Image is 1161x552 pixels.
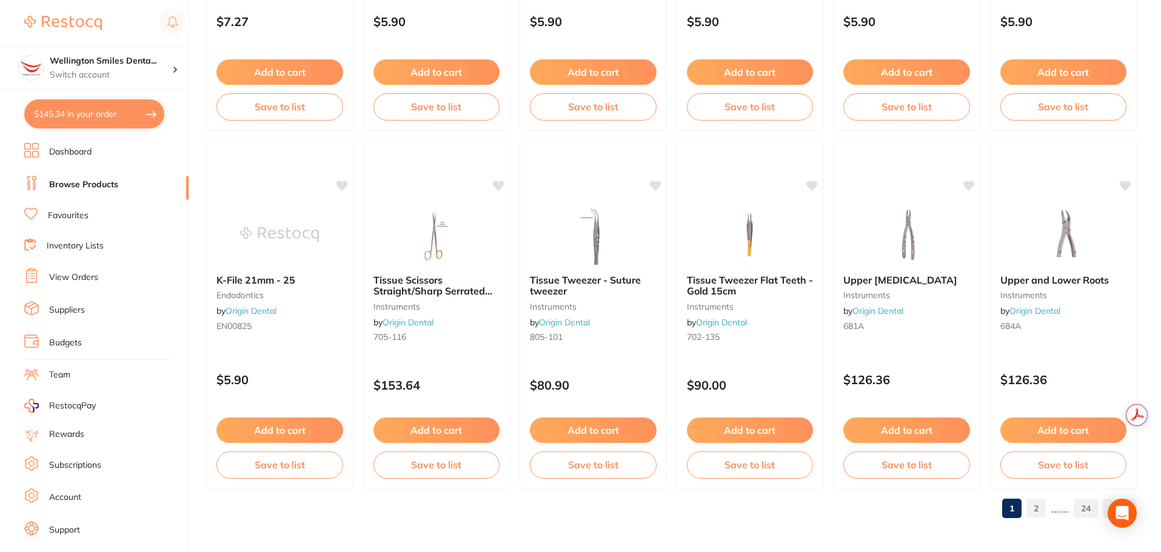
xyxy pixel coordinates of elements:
button: Save to list [1000,451,1127,478]
p: $5.90 [843,15,970,28]
small: instruments [843,290,970,300]
a: Origin Dental [852,305,903,316]
span: 805-101 [530,331,563,342]
button: Save to list [687,93,814,120]
a: Favourites [48,210,89,222]
a: Team [49,369,70,381]
button: Add to cart [530,417,657,443]
p: $5.90 [687,15,814,28]
a: 2 [1026,496,1046,520]
a: Suppliers [49,304,85,316]
button: Add to cart [843,417,970,443]
p: $5.90 [373,15,500,28]
div: Open Intercom Messenger [1108,499,1137,528]
img: Wellington Smiles Dental [19,56,43,80]
button: Add to cart [373,59,500,85]
span: K-File 21mm - 25 [216,274,295,286]
b: K-File 21mm - 25 [216,274,343,285]
button: Add to cart [1000,417,1127,443]
a: Account [49,491,81,504]
small: instruments [1000,290,1127,300]
small: endodontics [216,290,343,300]
span: Tissue Tweezer Flat Teeth - Gold 15cm [687,274,813,297]
a: 24 [1074,496,1098,520]
button: Save to list [530,93,657,120]
a: View Orders [49,271,98,284]
p: $7.27 [216,15,343,28]
span: 705-116 [373,331,406,342]
b: Upper Incisors [843,274,970,285]
b: Upper and Lower Roots [1000,274,1127,285]
p: $5.90 [216,373,343,387]
a: Rewards [49,428,84,441]
span: 702-135 [687,331,720,342]
span: Upper [MEDICAL_DATA] [843,274,957,286]
button: Add to cart [687,417,814,443]
button: Add to cart [687,59,814,85]
img: Tissue Tweezer Flat Teeth - Gold 15cm [711,204,789,265]
span: by [530,317,590,328]
p: $5.90 [530,15,657,28]
img: Upper Incisors [867,204,946,265]
a: Origin Dental [226,305,276,316]
small: instruments [373,302,500,311]
a: Origin Dental [1009,305,1060,316]
a: 1 [1002,496,1022,520]
a: Support [49,524,80,536]
a: RestocqPay [24,399,96,413]
button: Add to cart [1000,59,1127,85]
button: Add to cart [843,59,970,85]
button: Save to list [216,451,343,478]
button: Save to list [1000,93,1127,120]
button: Save to list [843,93,970,120]
a: Subscriptions [49,459,101,471]
a: Browse Products [49,179,118,191]
img: RestocqPay [24,399,39,413]
button: Save to list [373,451,500,478]
span: 681A [843,321,864,331]
p: ...... [1051,501,1069,515]
p: $126.36 [1000,373,1127,387]
p: $153.64 [373,378,500,392]
img: Tissue Scissors Straight/Sharp Serrated 14cm - Gold [397,204,476,265]
a: Budgets [49,337,82,349]
img: Restocq Logo [24,16,102,30]
a: Inventory Lists [47,240,104,252]
button: Save to list [216,93,343,120]
small: instruments [687,302,814,311]
h4: Wellington Smiles Dental [50,55,172,67]
span: by [216,305,276,316]
span: by [1000,305,1060,316]
a: Origin Dental [539,317,590,328]
b: Tissue Scissors Straight/Sharp Serrated 14cm - Gold [373,274,500,297]
a: Dashboard [49,146,92,158]
button: Save to list [530,451,657,478]
b: Tissue Tweezer - Suture tweezer [530,274,657,297]
span: 684A [1000,321,1021,331]
span: Tissue Scissors Straight/Sharp Serrated 14cm - Gold [373,274,492,308]
b: Tissue Tweezer Flat Teeth - Gold 15cm [687,274,814,297]
img: Tissue Tweezer - Suture tweezer [554,204,632,265]
button: $145.34 in your order [24,99,164,128]
span: by [687,317,747,328]
a: Origin Dental [696,317,747,328]
button: Add to cart [373,417,500,443]
button: Add to cart [216,59,343,85]
span: by [373,317,433,328]
p: Switch account [50,69,172,81]
img: K-File 21mm - 25 [240,204,319,265]
p: $5.90 [1000,15,1127,28]
p: $90.00 [687,378,814,392]
span: RestocqPay [49,400,96,412]
p: $80.90 [530,378,657,392]
button: Save to list [687,451,814,478]
p: $126.36 [843,373,970,387]
button: Add to cart [216,417,343,443]
img: Upper and Lower Roots [1024,204,1103,265]
button: Save to list [373,93,500,120]
span: by [843,305,903,316]
span: EN00825 [216,321,252,331]
a: Origin Dental [383,317,433,328]
button: Save to list [843,451,970,478]
a: Restocq Logo [24,9,102,37]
